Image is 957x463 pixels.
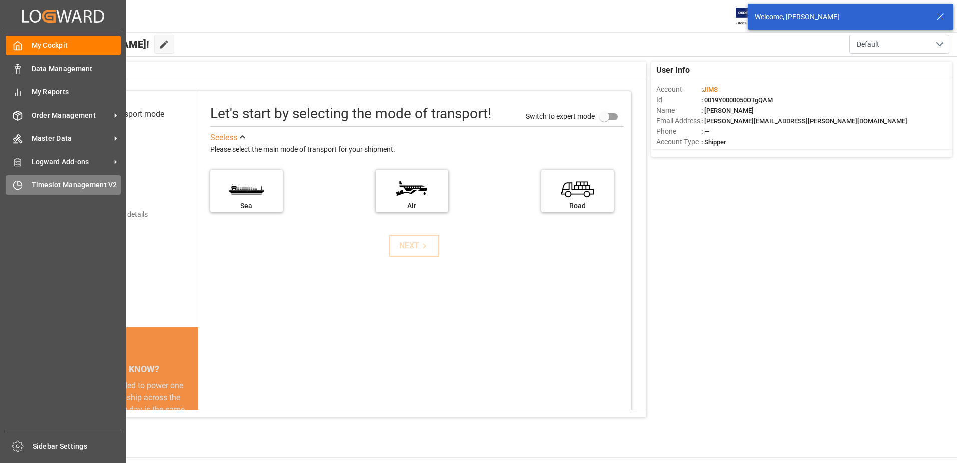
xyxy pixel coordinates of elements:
span: Account [656,84,701,95]
button: NEXT [389,235,439,257]
a: Timeslot Management V2 [6,175,121,195]
span: Timeslot Management V2 [32,180,121,190]
span: Email Address [656,116,701,126]
span: : Shipper [701,138,726,146]
span: : [701,86,718,93]
button: open menu [849,35,949,54]
span: : — [701,128,709,135]
div: NEXT [399,240,430,252]
div: Sea [215,201,278,211]
span: JIMS [703,86,718,93]
span: Name [656,105,701,116]
a: Data Management [6,59,121,78]
span: : [PERSON_NAME] [701,107,754,114]
span: Default [857,39,879,50]
span: Account Type [656,137,701,147]
div: Air [381,201,443,211]
img: Exertis%20JAM%20-%20Email%20Logo.jpg_1722504956.jpg [736,8,770,25]
span: User Info [656,64,690,76]
a: My Cockpit [6,36,121,55]
div: See less [210,132,237,144]
div: Let's start by selecting the mode of transport! [210,103,491,124]
div: Welcome, [PERSON_NAME] [755,12,927,22]
span: Sidebar Settings [33,441,122,452]
span: : 0019Y0000050OTgQAM [701,96,773,104]
span: Hello [PERSON_NAME]! [42,35,149,54]
span: My Cockpit [32,40,121,51]
span: Switch to expert mode [526,112,595,120]
span: Master Data [32,133,111,144]
span: Phone [656,126,701,137]
div: Add shipping details [85,209,148,220]
div: Road [546,201,609,211]
span: Data Management [32,64,121,74]
span: Order Management [32,110,111,121]
div: Please select the main mode of transport for your shipment. [210,144,624,156]
span: Id [656,95,701,105]
span: : [PERSON_NAME][EMAIL_ADDRESS][PERSON_NAME][DOMAIN_NAME] [701,117,907,125]
span: My Reports [32,87,121,97]
span: Logward Add-ons [32,157,111,167]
